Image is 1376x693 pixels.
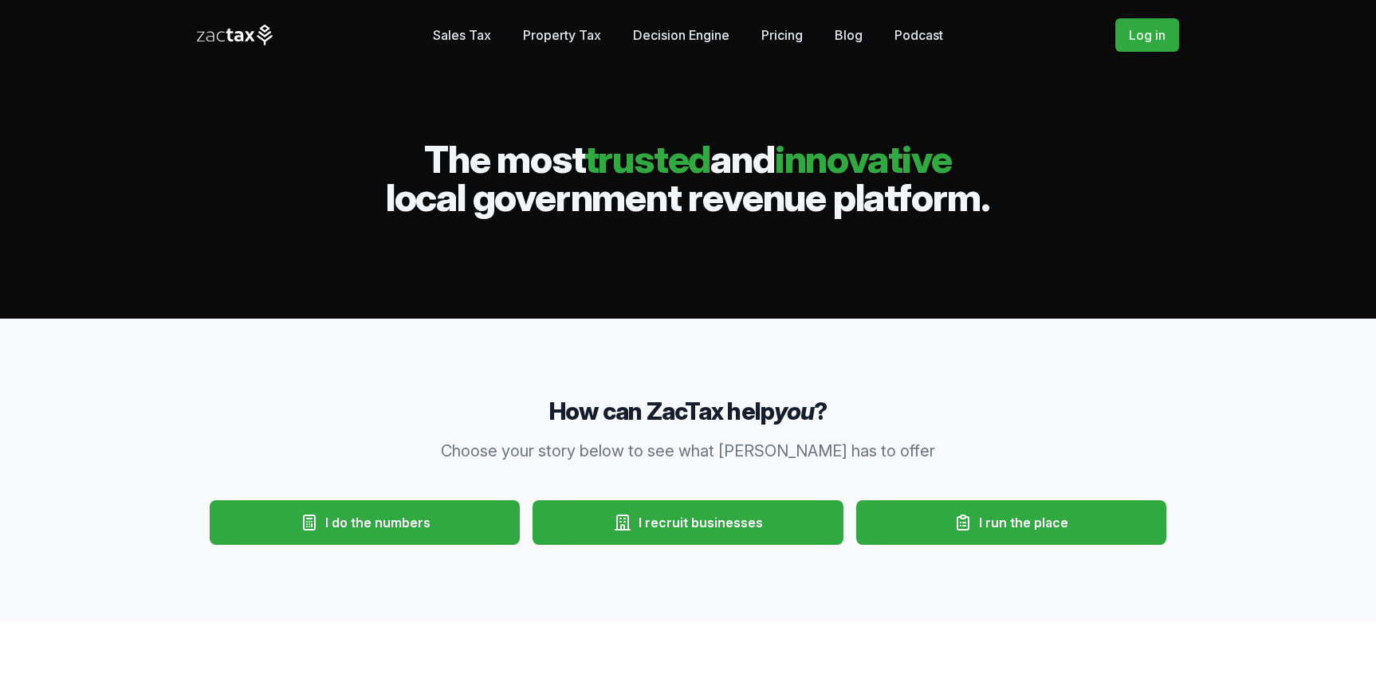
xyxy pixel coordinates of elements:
a: Podcast [894,19,943,51]
h3: How can ZacTax help ? [203,395,1173,427]
a: Blog [835,19,863,51]
span: I run the place [979,513,1068,532]
span: I do the numbers [325,513,430,532]
button: I run the place [856,500,1166,545]
a: Pricing [761,19,803,51]
a: Sales Tax [433,19,491,51]
h2: The most and local government revenue platform. [197,140,1179,217]
span: trusted [584,135,711,182]
button: I do the numbers [210,500,520,545]
a: Property Tax [523,19,601,51]
p: Choose your story below to see what [PERSON_NAME] has to offer [382,440,994,462]
em: you [774,397,814,425]
span: innovative [775,135,952,182]
a: Log in [1115,18,1179,52]
span: I recruit businesses [639,513,763,532]
a: Decision Engine [633,19,729,51]
button: I recruit businesses [533,500,843,545]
